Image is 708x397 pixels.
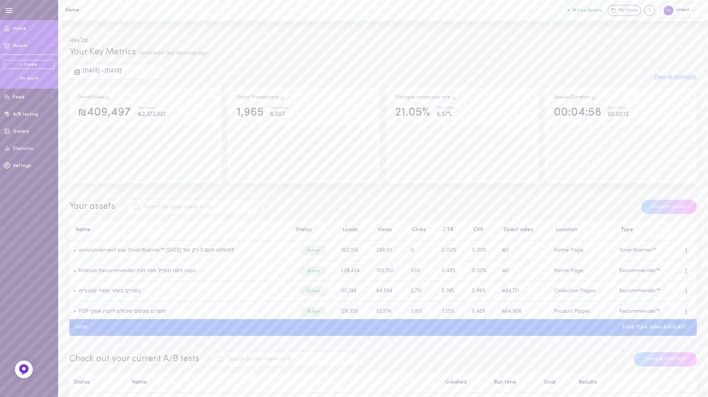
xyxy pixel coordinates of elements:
[372,261,406,281] td: 193,760
[619,248,656,253] span: SmartBanner™
[591,95,596,100] span: Track how your session duration increase once users engage with your Assets
[300,307,327,316] div: Active
[452,95,457,100] span: The percentage of users who interacted with one of Dialogue`s assets and ended up purchasing in t...
[74,309,76,314] span: •
[641,200,697,214] button: Create asset
[13,164,31,168] span: Settings
[607,5,641,16] a: My Store
[69,38,88,44] span: Hey Tal
[554,94,596,101] div: Session Duration
[74,248,76,253] span: •
[69,48,136,57] span: Your Key Metrics
[644,5,655,16] div: Knowledge center
[539,372,574,393] th: Goal
[78,94,110,101] div: Direct Sales
[139,50,208,56] span: Updated a few seconds ago
[336,240,372,261] td: 352,156
[270,110,288,119] div: 6,507
[552,227,577,233] button: Location
[372,240,406,261] td: 288,151
[13,44,28,48] span: Assets
[468,302,498,322] td: 0.45%
[437,261,468,281] td: 0.48%
[79,248,234,253] a: announcement bar SmartBanner™ [DATE] רק עוד X למשלוח חינם
[270,106,288,110] div: Your store
[13,146,33,151] span: Statistics
[69,372,127,393] th: Status
[568,8,607,13] a: 16 Live Assets
[211,352,359,367] input: Search by test name or ID
[489,372,539,393] th: Run time
[372,281,406,302] td: 64,994
[439,227,453,233] button: CTR
[500,227,533,233] button: Direct sales
[72,227,91,233] button: Name
[79,268,196,274] a: Manual Recommender ניווט מובייל מגה מניו copy
[76,248,234,253] a: announcement bar SmartBanner™ [DATE] רק עוד X למשלוח חינם
[437,240,468,261] td: 0.00%
[18,364,29,375] img: Feedback Button
[568,8,602,13] button: 16 Live Assets
[619,7,638,14] span: My Store
[237,94,285,101] div: Direct Transactions
[498,281,550,302] td: ₪84,721
[468,240,498,261] td: 0.00%
[406,302,437,322] td: 3,813
[498,302,550,322] td: ₪64,906
[406,281,437,302] td: 3,731
[79,288,141,294] a: נמכרים ביותר עמוד קטגוריה
[105,95,110,100] span: Direct Sales are the result of users clicking on a product and then purchasing the exact same pro...
[437,281,468,302] td: 5.74%
[634,356,697,362] a: Create A/B test
[76,268,196,274] a: Manual Recommender ניווט מובייל מגה מניו copy
[406,261,437,281] td: 930
[69,325,93,330] div: total
[619,268,660,274] span: Recommender™
[126,199,258,215] input: Search by asset name or ID
[13,95,24,100] span: Feed
[13,129,29,134] span: Gallery
[138,106,166,110] div: Your store
[554,248,584,253] span: Home Page
[616,325,692,330] div: Total Pure sales: ₪409,497
[300,246,327,255] div: Active
[74,288,76,294] span: •
[76,309,166,314] a: PDP מוצרים נוספים שיכולים לעניין אותך
[78,106,131,119] div: ₪409,497
[127,372,441,393] th: Name
[468,281,498,302] td: 0.86%
[69,355,199,363] span: Check out your current A/B tests
[608,106,629,110] div: Your store
[336,281,372,302] td: 101,746
[468,261,498,281] td: 0.00%
[65,7,188,13] h1: Home
[83,68,121,74] span: [DATE] - [DATE]
[498,261,550,281] td: ₪0
[437,106,455,110] div: Your store
[4,60,54,69] a: + Create
[554,309,590,314] span: Product Pages
[437,110,455,119] div: 6.57%
[280,95,285,100] span: Total transactions from users who clicked on a product through Dialogue assets, and purchased the...
[336,302,372,322] td: 128,356
[76,288,141,294] a: נמכרים ביותר עמוד קטגוריה
[554,268,584,274] span: Home Page
[13,26,26,31] span: Home
[608,110,629,119] div: 00:02:12
[437,302,468,322] td: 7.20%
[619,288,660,294] span: Recommender™
[554,288,595,294] span: Collection Pages
[470,227,483,233] button: CVR
[339,227,358,233] button: Loads
[574,372,676,393] th: Results
[138,110,166,119] div: ₪2,373,932
[441,372,489,393] th: Created
[13,112,38,117] span: A/B testing
[372,302,406,322] td: 52,974
[336,261,372,281] td: 238,434
[660,2,701,18] div: all4pet
[406,240,437,261] td: 0
[4,76,54,81] div: My Assets
[69,202,115,211] span: Your assets
[74,268,76,274] span: •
